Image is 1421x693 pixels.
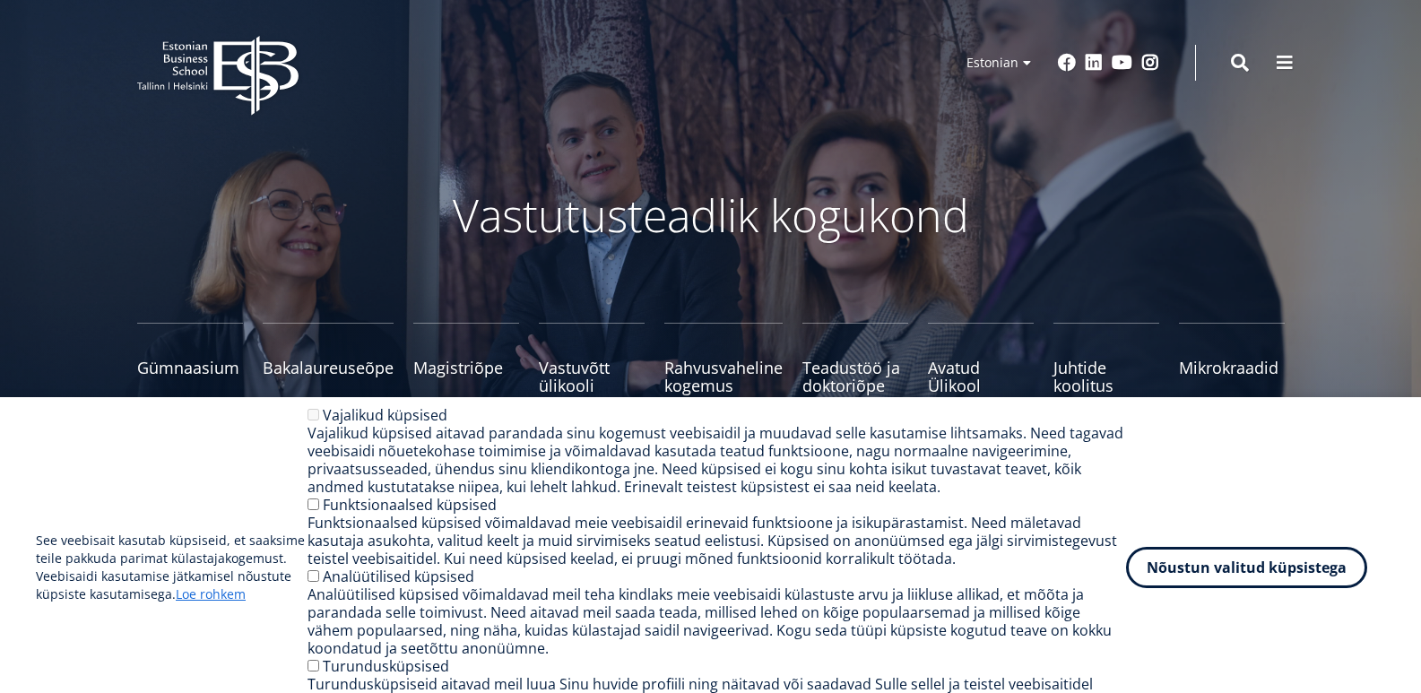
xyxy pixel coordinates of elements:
[263,359,394,377] span: Bakalaureuseõpe
[176,585,246,603] a: Loe rohkem
[137,359,243,377] span: Gümnaasium
[1126,547,1367,588] button: Nõustun valitud küpsistega
[928,323,1034,394] a: Avatud Ülikool
[413,323,519,394] a: Magistriõpe
[308,424,1126,496] div: Vajalikud küpsised aitavad parandada sinu kogemust veebisaidil ja muudavad selle kasutamise lihts...
[539,359,645,394] span: Vastuvõtt ülikooli
[1179,359,1285,377] span: Mikrokraadid
[539,323,645,394] a: Vastuvõtt ülikooli
[1141,54,1159,72] a: Instagram
[236,188,1186,242] p: Vastutusteadlik kogukond
[1112,54,1132,72] a: Youtube
[1053,323,1159,394] a: Juhtide koolitus
[323,567,474,586] label: Analüütilised küpsised
[664,359,783,394] span: Rahvusvaheline kogemus
[308,585,1126,657] div: Analüütilised küpsised võimaldavad meil teha kindlaks meie veebisaidi külastuste arvu ja liikluse...
[928,359,1034,394] span: Avatud Ülikool
[1053,359,1159,394] span: Juhtide koolitus
[664,323,783,394] a: Rahvusvaheline kogemus
[137,323,243,394] a: Gümnaasium
[1085,54,1103,72] a: Linkedin
[413,359,519,377] span: Magistriõpe
[802,323,908,394] a: Teadustöö ja doktoriõpe
[308,514,1126,567] div: Funktsionaalsed küpsised võimaldavad meie veebisaidil erinevaid funktsioone ja isikupärastamist. ...
[263,323,394,394] a: Bakalaureuseõpe
[1179,323,1285,394] a: Mikrokraadid
[323,405,447,425] label: Vajalikud küpsised
[1058,54,1076,72] a: Facebook
[323,656,449,676] label: Turundusküpsised
[323,495,497,515] label: Funktsionaalsed küpsised
[36,532,308,603] p: See veebisait kasutab küpsiseid, et saaksime teile pakkuda parimat külastajakogemust. Veebisaidi ...
[802,359,908,394] span: Teadustöö ja doktoriõpe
